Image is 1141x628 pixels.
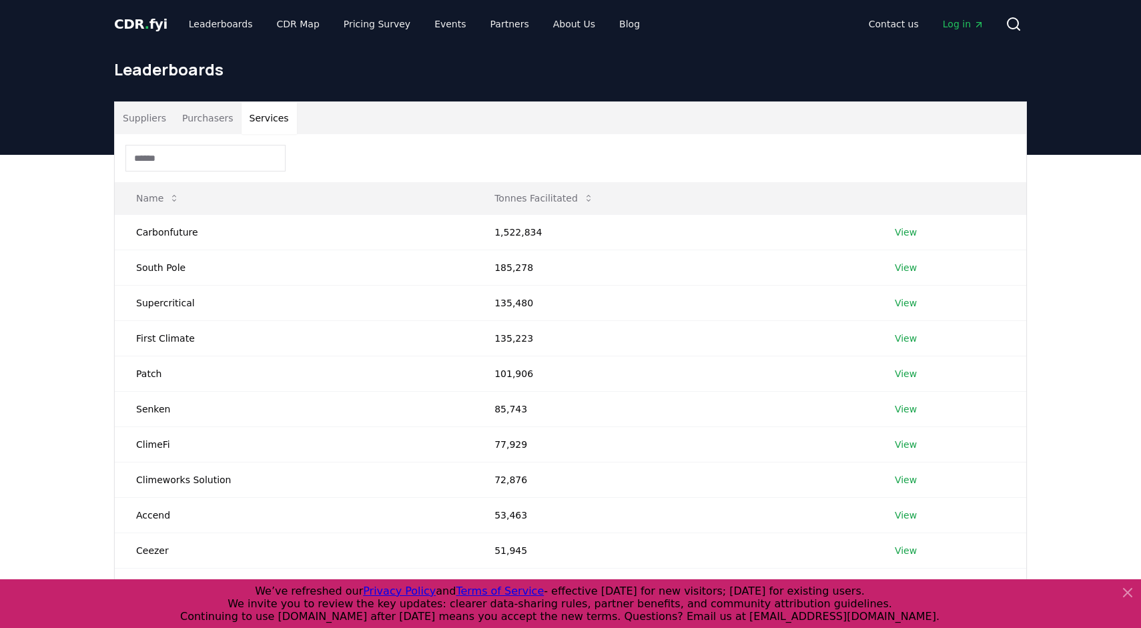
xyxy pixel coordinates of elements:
a: View [895,402,917,416]
td: 85,743 [473,391,873,426]
td: 1,522,834 [473,214,873,250]
td: Ceezer [115,533,473,568]
button: Services [242,102,297,134]
a: View [895,438,917,451]
td: 185,278 [473,250,873,285]
td: South Pole [115,250,473,285]
button: Purchasers [174,102,242,134]
a: View [895,332,917,345]
a: View [895,226,917,239]
td: Patch [115,356,473,391]
a: About Us [542,12,606,36]
a: Partners [480,12,540,36]
a: View [895,509,917,522]
td: Climeworks Solution [115,462,473,497]
a: View [895,367,917,380]
td: ClimeFi [115,426,473,462]
td: 53,463 [473,497,873,533]
td: Supercritical [115,285,473,320]
a: Events [424,12,476,36]
a: View [895,296,917,310]
h1: Leaderboards [114,59,1027,80]
a: CDR Map [266,12,330,36]
button: Name [125,185,190,212]
td: 135,223 [473,320,873,356]
a: CDR.fyi [114,15,167,33]
td: 135,480 [473,285,873,320]
nav: Main [178,12,651,36]
td: First Climate [115,320,473,356]
a: View [895,544,917,557]
td: Senken [115,391,473,426]
td: 77,929 [473,426,873,462]
a: View [895,261,917,274]
td: Accend [115,497,473,533]
a: Log in [932,12,995,36]
td: 72,876 [473,462,873,497]
a: Pricing Survey [333,12,421,36]
a: Contact us [858,12,929,36]
td: 101,906 [473,356,873,391]
button: Suppliers [115,102,174,134]
a: Blog [609,12,651,36]
td: 51,945 [473,533,873,568]
button: Tonnes Facilitated [484,185,605,212]
span: CDR fyi [114,16,167,32]
span: Log in [943,17,984,31]
nav: Main [858,12,995,36]
a: Leaderboards [178,12,264,36]
a: View [895,473,917,487]
td: Carbonfuture [115,214,473,250]
span: . [145,16,149,32]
